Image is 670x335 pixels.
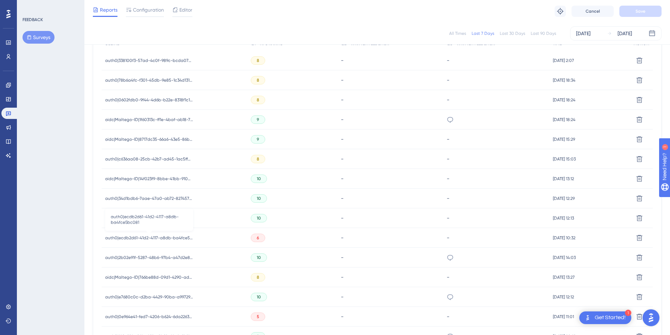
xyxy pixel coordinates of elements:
[341,313,440,320] div: -
[105,137,193,142] span: oidc|Maltego-ID|8717dc35-66a6-43e5-86b4-c1092e5b95eb
[111,214,187,225] span: auth0|ecdb2d61-41d2-4117-a8db-ba4fce5bc081
[257,137,259,142] span: 9
[257,117,259,122] span: 9
[341,215,440,221] div: -
[341,136,440,143] div: -
[105,255,193,260] span: auth0|2b02e91f-5287-48b6-97b4-a47d2e8dce95
[100,6,117,14] span: Reports
[553,255,576,260] span: [DATE] 14:03
[23,17,43,23] div: FEEDBACK
[257,235,259,241] span: 6
[447,77,545,83] div: -
[341,175,440,182] div: -
[447,215,545,221] div: -
[553,137,575,142] span: [DATE] 15:29
[105,274,193,280] span: oidc|Maltego-ID|766be88d-09d1-4290-ad12-d33c5e4f16a9
[500,31,525,36] div: Last 30 Days
[341,77,440,83] div: -
[257,77,259,83] span: 8
[341,234,440,241] div: -
[105,58,193,63] span: auth0|338100f3-57ad-4c0f-989c-bcda07599a61
[257,58,259,63] span: 8
[257,97,259,103] span: 8
[447,57,545,64] div: -
[257,156,259,162] span: 8
[618,29,632,38] div: [DATE]
[447,195,545,202] div: -
[257,294,261,300] span: 10
[133,6,164,14] span: Configuration
[553,294,574,300] span: [DATE] 12:12
[341,96,440,103] div: -
[341,116,440,123] div: -
[553,196,575,201] span: [DATE] 12:29
[576,29,591,38] div: [DATE]
[447,234,545,241] div: -
[341,195,440,202] div: -
[625,310,631,316] div: 1
[449,31,466,36] div: All Times
[553,117,575,122] span: [DATE] 18:24
[586,8,600,14] span: Cancel
[257,274,259,280] span: 8
[579,311,631,324] div: Open Get Started! checklist, remaining modules: 1
[553,156,576,162] span: [DATE] 15:03
[105,196,193,201] span: auth0|34d1bdb6-7aae-47a0-ab72-8274579e1ed3
[553,77,575,83] span: [DATE] 18:34
[447,175,545,182] div: -
[553,235,575,241] span: [DATE] 10:32
[105,97,193,103] span: auth0|0602fdb0-9f44-4d6b-b22e-8318f1c10e39
[179,6,192,14] span: Editor
[447,313,545,320] div: -
[105,235,193,241] span: auth0|ecdb2d61-41d2-4117-a8db-ba4fce5bc081
[341,254,440,261] div: -
[595,314,626,322] div: Get Started!
[105,77,193,83] span: auth0|78b6a4fc-f301-45db-9e85-1c34d1313f79
[341,156,440,162] div: -
[257,255,261,260] span: 10
[553,176,574,182] span: [DATE] 13:12
[257,314,259,320] span: 5
[341,274,440,280] div: -
[583,314,592,322] img: launcher-image-alternative-text
[531,31,556,36] div: Last 90 Days
[105,176,193,182] span: oidc|Maltego-ID|14f023f9-8bbe-41bb-910a-11f8578a5d98
[257,196,261,201] span: 10
[447,136,545,143] div: -
[257,215,261,221] span: 10
[553,58,574,63] span: [DATE] 2:07
[49,4,51,9] div: 1
[619,6,662,17] button: Save
[257,176,261,182] span: 10
[105,117,193,122] span: oidc|Maltego-ID|1f60313c-ff1e-4baf-ab18-7cbbdbd5dc41
[553,215,574,221] span: [DATE] 12:13
[447,274,545,280] div: -
[105,156,193,162] span: auth0|c636aa08-25cb-42b7-ad45-1ac5ffb09022
[341,293,440,300] div: -
[447,156,545,162] div: -
[636,8,645,14] span: Save
[105,294,193,300] span: auth0|e7680c0c-d2ba-4429-90ba-a99729ee906c
[105,314,193,320] span: auth0|0e964e41-fed7-4206-b624-6da2263fe0af
[472,31,494,36] div: Last 7 Days
[341,57,440,64] div: -
[17,2,44,10] span: Need Help?
[640,307,662,328] iframe: UserGuiding AI Assistant Launcher
[572,6,614,17] button: Cancel
[23,31,55,44] button: Surveys
[553,314,574,320] span: [DATE] 11:01
[553,97,575,103] span: [DATE] 18:24
[553,274,575,280] span: [DATE] 13:27
[447,96,545,103] div: -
